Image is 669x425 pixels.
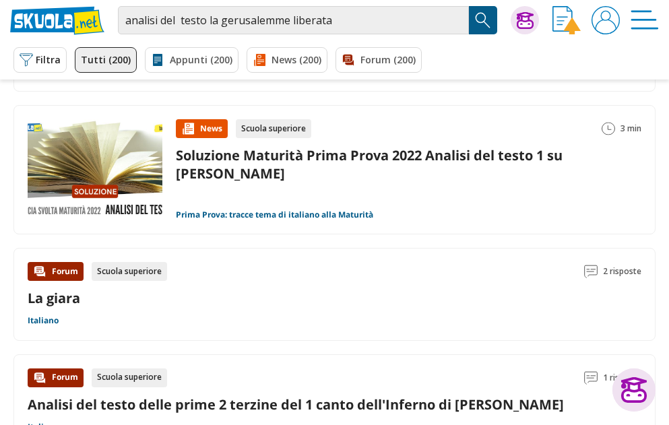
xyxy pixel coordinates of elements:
img: Appunti filtro contenuto [151,53,164,67]
img: Forum filtro contenuto [342,53,355,67]
div: Scuola superiore [236,119,311,138]
a: Tutti (200) [75,47,137,73]
input: Cerca appunti, riassunti o versioni [118,6,469,34]
div: Scuola superiore [92,368,167,387]
img: Menù [631,6,659,34]
img: Chiedi Tutor AI [517,12,534,29]
a: Appunti (200) [145,47,238,73]
img: Filtra filtri mobile [20,53,33,67]
div: Forum [28,262,84,281]
div: News [176,119,228,138]
div: Scuola superiore [92,262,167,281]
a: Analisi del testo delle prime 2 terzine del 1 canto dell'Inferno di [PERSON_NAME] [28,395,564,414]
a: Prima Prova: tracce tema di italiano alla Maturità [176,209,373,220]
span: 1 risposta [603,368,641,387]
img: Invia appunto [552,6,581,34]
div: Forum [28,368,84,387]
img: News contenuto [181,122,195,135]
button: Filtra [13,47,67,73]
a: Italiano [28,315,59,326]
img: Tempo lettura [602,122,615,135]
img: Forum contenuto [33,371,46,385]
a: Forum (200) [336,47,422,73]
img: Cerca appunti, riassunti o versioni [473,10,493,30]
span: 2 risposte [603,262,641,281]
img: User avatar [592,6,620,34]
span: 3 min [620,119,641,138]
img: Commenti lettura [584,265,598,278]
a: La giara [28,289,80,307]
img: Forum contenuto [33,265,46,278]
a: News (200) [247,47,327,73]
img: News filtro contenuto [253,53,266,67]
button: Search Button [469,6,497,34]
a: Soluzione Maturità Prima Prova 2022 Analisi del testo 1 su [PERSON_NAME] [176,146,563,183]
img: Commenti lettura [584,371,598,385]
img: Immagine news [28,119,162,220]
